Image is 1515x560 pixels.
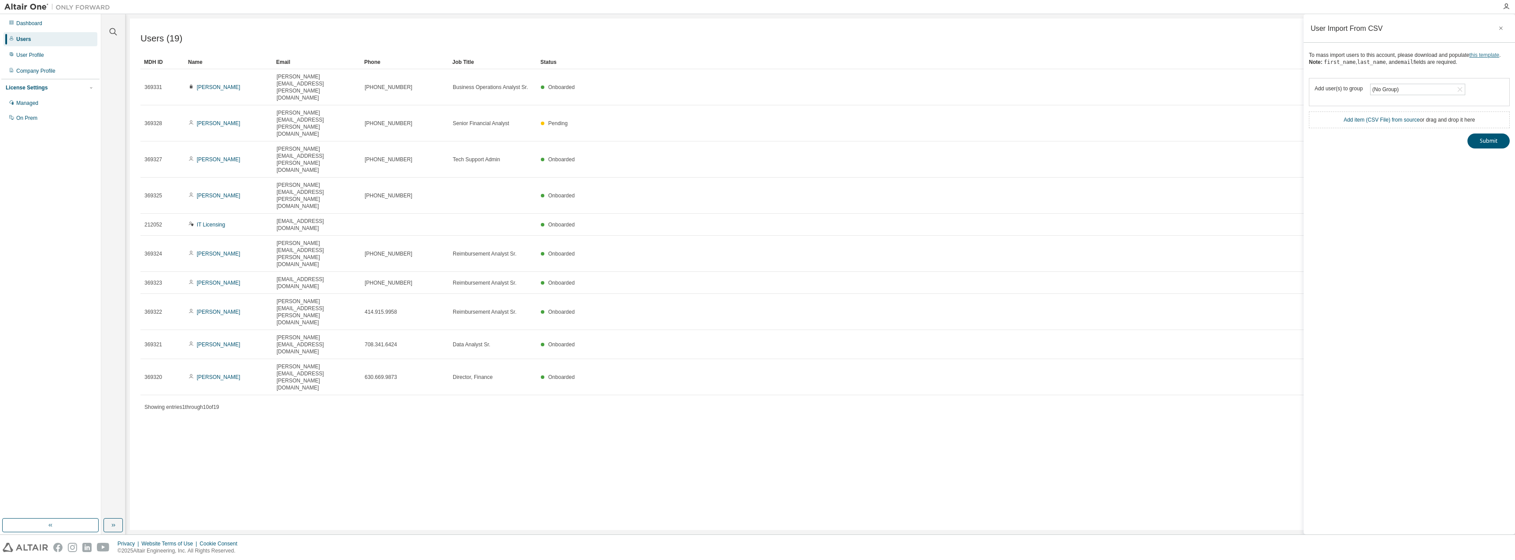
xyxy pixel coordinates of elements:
[197,193,240,199] a: [PERSON_NAME]
[276,55,357,69] div: Email
[365,341,397,348] span: 708.341.6424
[97,543,110,552] img: youtube.svg
[1309,59,1323,65] b: Note:
[452,55,533,69] div: Job Title
[144,374,162,381] span: 369320
[277,240,357,268] span: [PERSON_NAME][EMAIL_ADDRESS][PERSON_NAME][DOMAIN_NAME]
[141,540,200,547] div: Website Terms of Use
[277,218,357,232] span: [EMAIL_ADDRESS][DOMAIN_NAME]
[277,145,357,174] span: [PERSON_NAME][EMAIL_ADDRESS][PERSON_NAME][DOMAIN_NAME]
[548,251,575,257] span: Onboarded
[140,33,182,44] span: Users (19)
[453,156,500,163] span: Tech Support Admin
[144,221,162,228] span: 212052
[548,84,575,90] span: Onboarded
[1309,52,1510,73] div: To mass import users to this account, please download and populate . , , and fields are required.
[1357,59,1386,65] code: last_name
[144,120,162,127] span: 369328
[197,280,240,286] a: [PERSON_NAME]
[1371,85,1400,94] div: (No Group)
[197,84,240,90] a: [PERSON_NAME]
[1344,116,1475,123] div: or drag and drop it here
[68,543,77,552] img: instagram.svg
[197,309,240,315] a: [PERSON_NAME]
[548,374,575,380] span: Onboarded
[277,276,357,290] span: [EMAIL_ADDRESS][DOMAIN_NAME]
[188,55,269,69] div: Name
[6,84,48,91] div: License Settings
[4,3,115,11] img: Altair One
[144,279,162,286] span: 369323
[365,279,412,286] span: [PHONE_NUMBER]
[144,192,162,199] span: 369325
[16,20,42,27] div: Dashboard
[16,100,38,107] div: Managed
[144,341,162,348] span: 369321
[197,156,240,163] a: [PERSON_NAME]
[453,120,509,127] span: Senior Financial Analyst
[277,334,357,355] span: [PERSON_NAME][EMAIL_ADDRESS][DOMAIN_NAME]
[197,120,240,126] a: [PERSON_NAME]
[3,543,48,552] img: altair_logo.svg
[197,222,225,228] a: IT Licensing
[53,543,63,552] img: facebook.svg
[365,84,412,91] span: [PHONE_NUMBER]
[16,52,44,59] div: User Profile
[540,55,1454,69] div: Status
[118,540,141,547] div: Privacy
[548,156,575,163] span: Onboarded
[277,363,357,391] span: [PERSON_NAME][EMAIL_ADDRESS][PERSON_NAME][DOMAIN_NAME]
[277,109,357,137] span: [PERSON_NAME][EMAIL_ADDRESS][PERSON_NAME][DOMAIN_NAME]
[453,250,517,257] span: Reimbursement Analyst Sr.
[548,222,575,228] span: Onboarded
[277,73,357,101] span: [PERSON_NAME][EMAIL_ADDRESS][PERSON_NAME][DOMAIN_NAME]
[197,341,240,348] a: [PERSON_NAME]
[1469,52,1499,58] a: this template
[82,543,92,552] img: linkedin.svg
[1311,25,1382,32] div: User Import From CSV
[1324,59,1356,65] code: first_name
[144,308,162,315] span: 369322
[1344,117,1420,123] a: Add item ( CSV File ) from source
[277,182,357,210] span: [PERSON_NAME][EMAIL_ADDRESS][PERSON_NAME][DOMAIN_NAME]
[144,250,162,257] span: 369324
[16,67,55,74] div: Company Profile
[548,280,575,286] span: Onboarded
[453,84,528,91] span: Business Operations Analyst Sr.
[548,309,575,315] span: Onboarded
[453,341,490,348] span: Data Analyst Sr.
[365,308,397,315] span: 414.915.9958
[144,404,219,410] span: Showing entries 1 through 10 of 19
[453,374,493,381] span: Director, Finance
[16,115,37,122] div: On Prem
[365,156,412,163] span: [PHONE_NUMBER]
[197,374,240,380] a: [PERSON_NAME]
[118,547,243,555] p: © 2025 Altair Engineering, Inc. All Rights Reserved.
[548,120,568,126] span: Pending
[200,540,242,547] div: Cookie Consent
[1467,134,1510,148] button: Submit
[453,279,517,286] span: Reimbursement Analyst Sr.
[1315,85,1367,95] div: Add user(s) to group
[364,55,445,69] div: Phone
[1397,59,1413,65] code: email
[548,193,575,199] span: Onboarded
[144,84,162,91] span: 369331
[453,308,517,315] span: Reimbursement Analyst Sr.
[1371,84,1465,95] div: (No Group)
[144,156,162,163] span: 369327
[365,374,397,381] span: 630.669.9873
[365,192,412,199] span: [PHONE_NUMBER]
[144,55,181,69] div: MDH ID
[277,298,357,326] span: [PERSON_NAME][EMAIL_ADDRESS][PERSON_NAME][DOMAIN_NAME]
[197,251,240,257] a: [PERSON_NAME]
[16,36,31,43] div: Users
[365,250,412,257] span: [PHONE_NUMBER]
[548,341,575,348] span: Onboarded
[365,120,412,127] span: [PHONE_NUMBER]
